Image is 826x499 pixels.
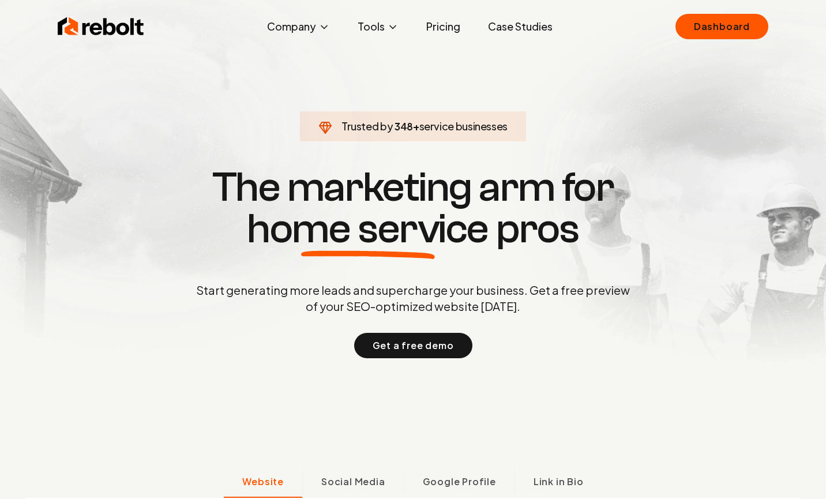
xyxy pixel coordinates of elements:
span: 348 [395,118,413,134]
span: Google Profile [423,475,496,489]
span: Trusted by [341,119,393,133]
h1: The marketing arm for pros [136,167,690,250]
button: Get a free demo [354,333,472,358]
span: home service [247,208,489,250]
p: Start generating more leads and supercharge your business. Get a free preview of your SEO-optimiz... [194,282,632,314]
button: Social Media [302,468,404,498]
a: Case Studies [479,15,562,38]
button: Tools [348,15,408,38]
button: Website [224,468,302,498]
span: Social Media [321,475,385,489]
a: Pricing [417,15,470,38]
button: Link in Bio [515,468,602,498]
button: Company [258,15,339,38]
button: Google Profile [404,468,515,498]
img: Rebolt Logo [58,15,144,38]
a: Dashboard [675,14,768,39]
span: + [413,119,419,133]
span: Website [242,475,284,489]
span: Link in Bio [534,475,584,489]
span: service businesses [419,119,508,133]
